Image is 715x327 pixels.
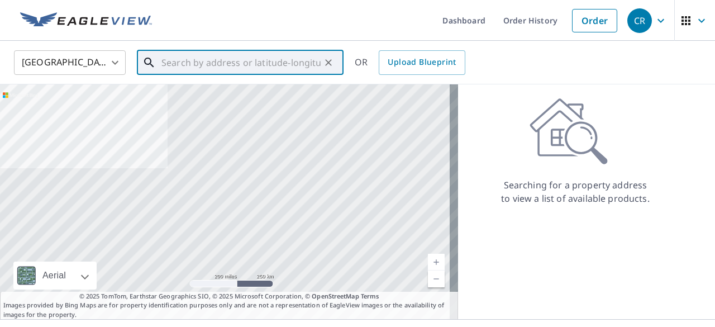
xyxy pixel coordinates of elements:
div: [GEOGRAPHIC_DATA] [14,47,126,78]
a: OpenStreetMap [312,292,359,300]
button: Clear [321,55,336,70]
a: Upload Blueprint [379,50,465,75]
span: © 2025 TomTom, Earthstar Geographics SIO, © 2025 Microsoft Corporation, © [79,292,379,301]
input: Search by address or latitude-longitude [161,47,321,78]
a: Current Level 5, Zoom In [428,254,445,271]
a: Order [572,9,617,32]
a: Terms [361,292,379,300]
a: Current Level 5, Zoom Out [428,271,445,287]
div: Aerial [13,262,97,290]
div: Aerial [39,262,69,290]
div: CR [627,8,652,33]
span: Upload Blueprint [388,55,456,69]
div: OR [355,50,465,75]
img: EV Logo [20,12,152,29]
p: Searching for a property address to view a list of available products. [500,178,650,205]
